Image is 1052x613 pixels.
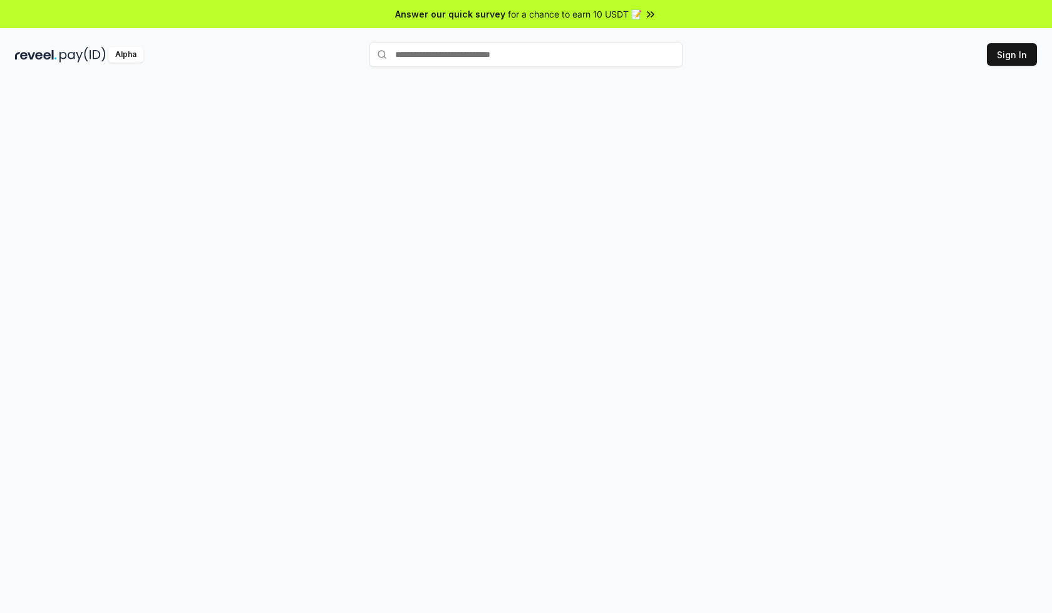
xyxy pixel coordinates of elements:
[395,8,505,21] span: Answer our quick survey
[508,8,642,21] span: for a chance to earn 10 USDT 📝
[15,47,57,63] img: reveel_dark
[987,43,1037,66] button: Sign In
[59,47,106,63] img: pay_id
[108,47,143,63] div: Alpha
